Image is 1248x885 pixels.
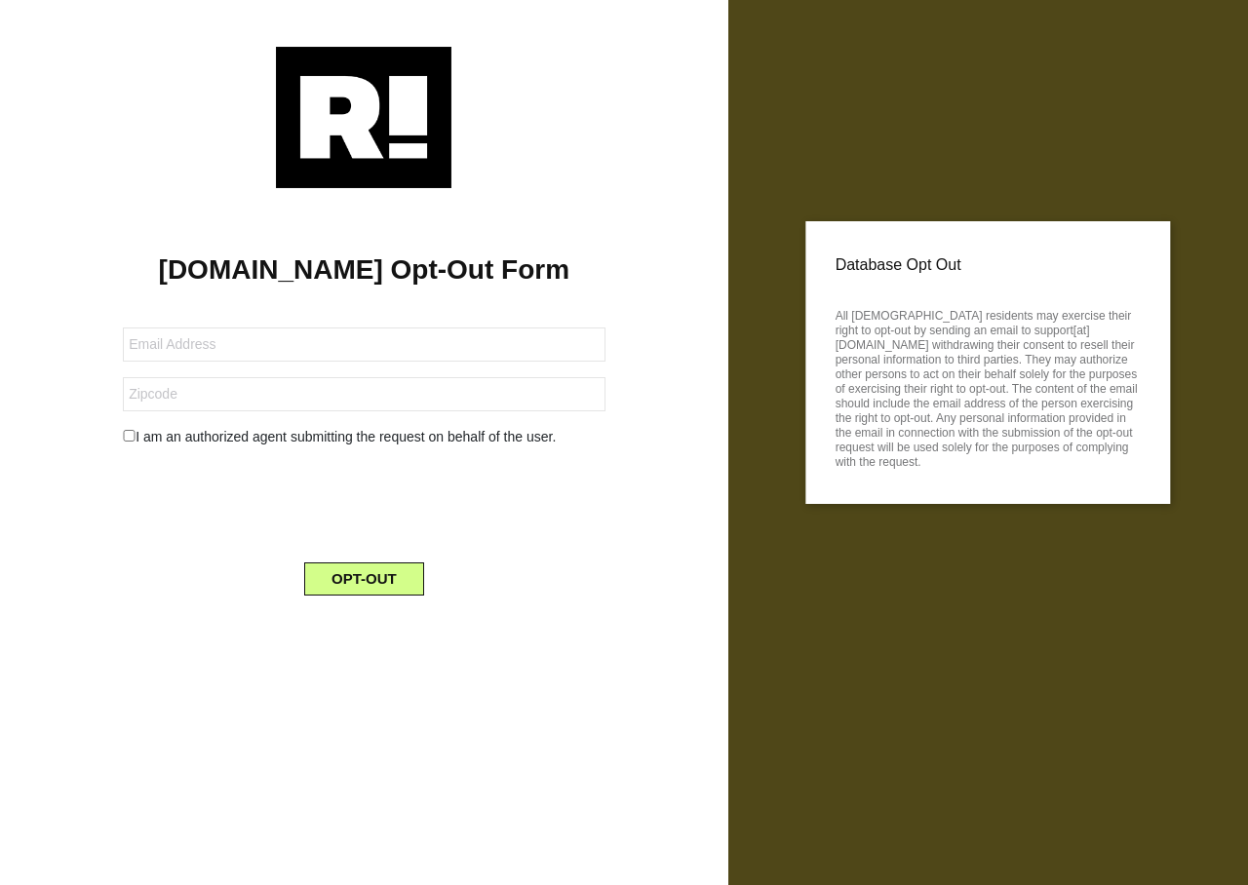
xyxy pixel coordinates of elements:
[29,253,699,287] h1: [DOMAIN_NAME] Opt-Out Form
[215,463,512,539] iframe: reCAPTCHA
[276,47,451,188] img: Retention.com
[123,377,604,411] input: Zipcode
[836,303,1141,470] p: All [DEMOGRAPHIC_DATA] residents may exercise their right to opt-out by sending an email to suppo...
[123,327,604,362] input: Email Address
[304,562,424,596] button: OPT-OUT
[836,250,1141,280] p: Database Opt Out
[108,427,619,447] div: I am an authorized agent submitting the request on behalf of the user.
